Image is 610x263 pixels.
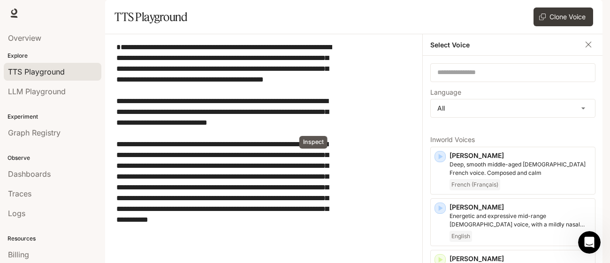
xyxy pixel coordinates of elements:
[450,231,472,242] span: English
[114,8,187,26] h1: TTS Playground
[534,8,593,26] button: Clone Voice
[450,151,591,160] p: [PERSON_NAME]
[450,212,591,229] p: Energetic and expressive mid-range male voice, with a mildly nasal quality
[450,160,591,177] p: Deep, smooth middle-aged male French voice. Composed and calm
[430,136,595,143] p: Inworld Voices
[431,99,595,117] div: All
[299,136,328,149] div: Inspect
[578,231,601,254] iframe: Intercom live chat
[450,179,500,190] span: French (Français)
[430,89,461,96] p: Language
[450,203,591,212] p: [PERSON_NAME]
